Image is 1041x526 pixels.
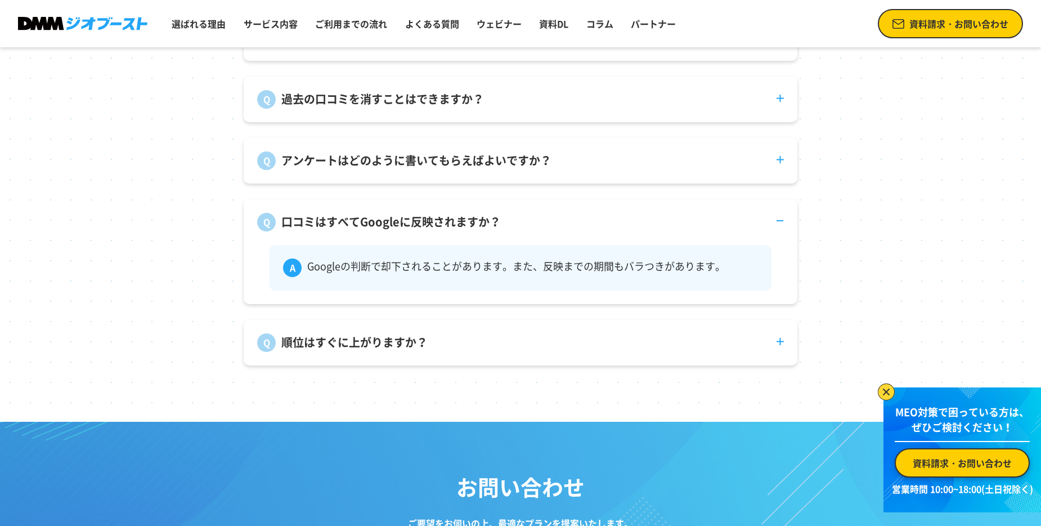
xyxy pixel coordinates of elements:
p: アンケートはどのように書いてもらえばよいですか？ [281,152,551,169]
a: 資料請求・お問い合わせ [895,448,1030,478]
a: ウェビナー [472,12,526,35]
img: DMMジオブースト [18,17,147,31]
p: Googleの判断で却下されることがあります。また、反映までの期間もバラつきがあります。 [307,258,725,277]
p: MEO対策で困っている方は、 ぜひご検討ください！ [895,404,1030,442]
p: 順位はすぐに上がりますか？ [281,334,428,351]
img: バナーを閉じる [878,384,895,400]
span: 資料請求・お問い合わせ [913,456,1012,470]
a: コラム [582,12,618,35]
p: 過去の口コミを消すことはできますか？ [281,91,484,108]
a: ご利用までの流れ [311,12,392,35]
a: 選ばれる理由 [167,12,230,35]
p: 営業時間 10:00~18:00(土日祝除く) [890,482,1034,496]
a: 資料請求・お問い合わせ [878,9,1023,38]
span: 資料請求・お問い合わせ [909,17,1008,30]
p: 口コミはすべてGoogleに反映されますか？ [281,213,501,230]
a: 資料DL [535,12,573,35]
a: パートナー [626,12,680,35]
a: サービス内容 [239,12,302,35]
a: よくある質問 [401,12,464,35]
